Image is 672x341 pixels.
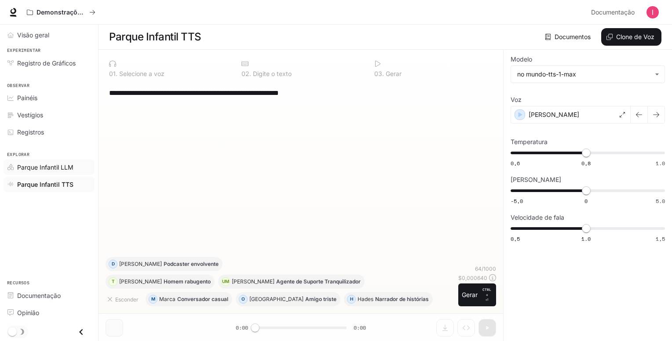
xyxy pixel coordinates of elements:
font: Amigo triste [305,296,336,302]
font: Conversador casual [177,296,228,302]
font: Demonstrações de IA no mundo [37,8,135,16]
font: Vestígios [17,111,43,119]
font: Homem rabugento [164,278,211,285]
font: 5.0 [656,197,665,205]
font: H [350,296,353,301]
font: 2 [245,70,249,77]
button: Esconder [106,292,142,306]
a: Registros [4,124,95,140]
font: [PERSON_NAME] [232,278,274,285]
font: Podcaster envolvente [164,261,219,267]
a: Documentação [4,288,95,303]
font: 0,5 [511,235,520,243]
button: MMarcaConversador casual [146,292,232,306]
button: Fechar gaveta [71,323,91,341]
font: Parque Infantil TTS [109,30,201,43]
a: Documentos [543,28,594,46]
font: Marca [159,296,175,302]
font: 1 [113,70,116,77]
a: Parque Infantil LLM [4,160,95,175]
a: Visão geral [4,27,95,43]
font: [PERSON_NAME] [119,278,162,285]
font: Voz [511,96,522,103]
font: [PERSON_NAME] [119,261,162,267]
button: UM[PERSON_NAME]Agente de Suporte Tranquilizador [218,275,365,289]
font: 1.0 [656,160,665,167]
font: Selecione a voz [119,70,164,77]
a: Vestígios [4,107,95,123]
font: UM [222,279,229,284]
font: 0 [584,197,588,205]
img: Avatar do usuário [646,6,659,18]
font: 0 [109,70,113,77]
font: O [241,296,245,301]
button: Clone de Voz [601,28,661,46]
font: . [116,70,117,77]
font: no mundo-tts-1-max [517,70,576,78]
font: Esconder [115,296,139,303]
font: . [249,70,251,77]
font: 0 [374,70,378,77]
font: Opinião [17,309,39,316]
font: -5,0 [511,197,523,205]
font: CTRL + [482,287,491,297]
font: [PERSON_NAME] [511,176,561,183]
font: Parque Infantil LLM [17,163,73,171]
font: 0 [241,70,245,77]
font: 1.0 [581,235,591,243]
button: T[PERSON_NAME]Homem rabugento [106,275,215,289]
font: 0,6 [511,160,520,167]
a: Parque Infantil TTS [4,177,95,192]
div: no mundo-tts-1-max [511,66,665,83]
font: Visão geral [17,31,49,39]
a: Registro de Gráficos [4,55,95,71]
font: 3 [378,70,382,77]
font: Documentação [17,292,61,299]
font: D [112,261,115,266]
font: Gerar [462,291,478,298]
font: T [112,279,115,284]
font: Parque Infantil TTS [17,181,73,188]
a: Painéis [4,90,95,105]
font: [PERSON_NAME] [529,111,579,118]
font: Modelo [511,55,532,63]
font: Experimentar [7,47,41,53]
font: 0,8 [581,160,591,167]
font: Observar [7,83,29,88]
font: Temperatura [511,138,548,145]
font: Gerar [386,70,402,77]
font: Hades [358,296,373,302]
button: GerarCTRL +⏎ [458,283,496,306]
font: Clone de Voz [616,33,654,40]
font: Painéis [17,94,37,102]
button: O[GEOGRAPHIC_DATA]Amigo triste [236,292,340,306]
font: . [382,70,384,77]
font: Explorar [7,152,29,157]
font: Digite o texto [253,70,292,77]
font: 1,5 [656,235,665,243]
font: Documentos [555,33,591,40]
font: $ [458,275,462,281]
button: HHadesNarrador de histórias [344,292,433,306]
font: 1000 [483,265,496,272]
a: Documentação [588,4,640,21]
font: Documentação [591,8,635,16]
font: M [151,296,155,301]
font: [GEOGRAPHIC_DATA] [249,296,303,302]
font: Registro de Gráficos [17,59,76,67]
font: / [482,265,483,272]
span: Alternar modo escuro [8,326,17,336]
font: Registros [17,128,44,136]
button: Avatar do usuário [644,4,661,21]
button: Todos os espaços de trabalho [23,4,99,21]
button: D[PERSON_NAME]Podcaster envolvente [106,257,223,271]
a: Opinião [4,305,95,320]
font: Velocidade de fala [511,214,564,221]
font: Recursos [7,280,29,286]
font: ⏎ [486,298,489,302]
font: 64 [475,265,482,272]
font: Agente de Suporte Tranquilizador [276,278,361,285]
font: 0,000640 [462,275,487,281]
font: Narrador de histórias [375,296,429,302]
